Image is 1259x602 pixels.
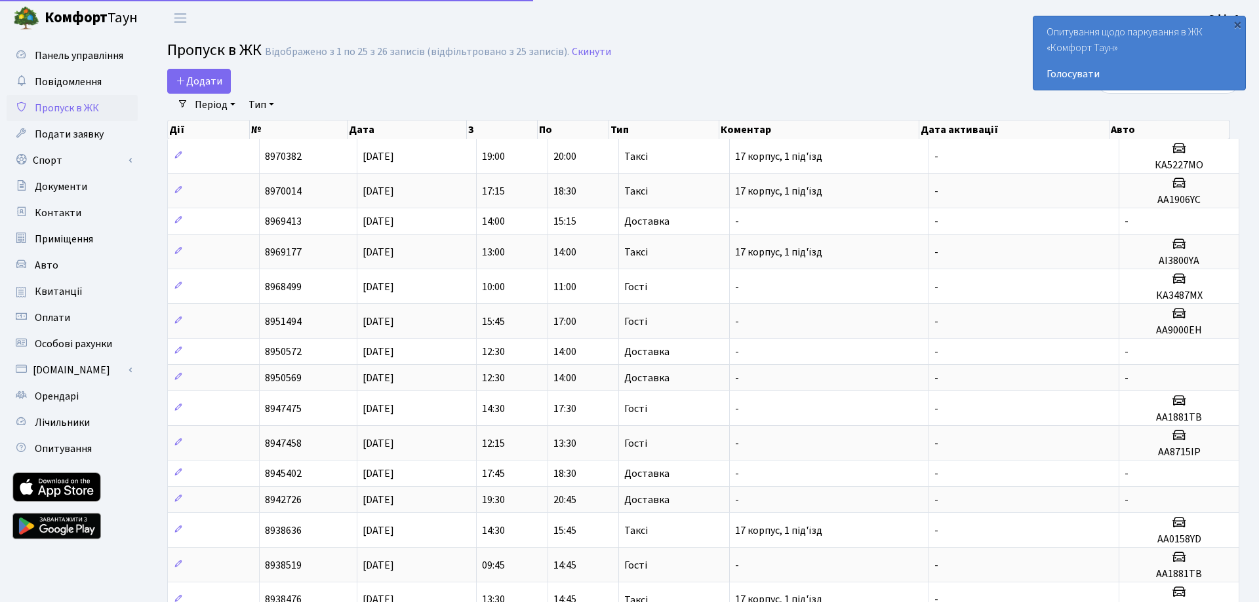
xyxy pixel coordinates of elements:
h5: АА0158YD [1125,533,1233,546]
a: Додати [167,69,231,94]
span: - [934,371,938,385]
span: 14:00 [553,371,576,385]
span: Доставка [624,216,669,227]
span: - [934,214,938,229]
span: [DATE] [363,345,394,359]
a: Особові рахунки [7,331,138,357]
span: 8947475 [265,402,302,416]
span: 8938519 [265,558,302,573]
span: - [934,523,938,538]
span: 14:00 [553,245,576,259]
span: Панель управління [35,48,123,63]
span: - [735,345,739,359]
span: Таун [45,7,138,29]
span: Орендарі [35,389,79,404]
a: Документи [7,174,138,200]
h5: КА5227МО [1125,159,1233,172]
span: 8951494 [265,314,302,329]
a: Панель управління [7,43,138,69]
span: 8938636 [265,523,302,538]
span: 20:00 [553,149,576,164]
div: × [1231,18,1244,31]
span: 17:30 [553,402,576,416]
span: - [735,214,739,229]
a: Авто [7,252,138,278]
span: 09:45 [482,558,505,573]
span: Квитанції [35,284,83,299]
span: 8970014 [265,184,302,198]
span: - [1125,493,1129,507]
span: 14:00 [482,214,505,229]
h5: АА1906YC [1125,194,1233,206]
span: - [735,493,739,507]
span: Додати [176,74,222,88]
span: 8968499 [265,280,302,294]
span: Гості [624,438,647,449]
span: Пропуск в ЖК [167,39,262,62]
span: 14:45 [553,558,576,573]
span: 14:30 [482,523,505,538]
span: - [735,558,739,573]
span: - [735,314,739,329]
span: - [934,402,938,416]
span: Авто [35,258,58,273]
span: Гості [624,404,647,414]
span: Подати заявку [35,127,104,141]
a: Подати заявку [7,121,138,147]
span: - [1125,214,1129,229]
span: Лічильники [35,415,90,430]
a: Спорт [7,147,138,174]
span: - [735,371,739,385]
a: Лічильники [7,409,138,436]
span: - [934,184,938,198]
span: - [934,314,938,329]
span: Таксі [624,151,648,162]
span: 8969413 [265,214,302,229]
span: 17:15 [482,184,505,198]
span: 15:15 [553,214,576,229]
span: Пропуск в ЖК [35,101,99,115]
span: 12:30 [482,371,505,385]
span: 17 корпус, 1 під'їзд [735,184,822,198]
span: - [934,345,938,359]
span: 13:00 [482,245,505,259]
span: - [735,402,739,416]
span: Повідомлення [35,75,102,89]
span: [DATE] [363,493,394,507]
span: - [934,280,938,294]
span: Таксі [624,186,648,197]
div: Відображено з 1 по 25 з 26 записів (відфільтровано з 25 записів). [265,46,569,58]
span: 18:30 [553,184,576,198]
span: Доставка [624,373,669,383]
span: - [1125,466,1129,481]
th: Коментар [719,121,919,139]
span: [DATE] [363,245,394,259]
span: 17:00 [553,314,576,329]
h5: АА8715ІР [1125,446,1233,459]
h5: АА1881ТВ [1125,411,1233,424]
div: Опитування щодо паркування в ЖК «Комфорт Таун» [1033,16,1245,90]
h5: АА9000ЕН [1125,324,1233,337]
span: 14:30 [482,402,505,416]
span: Опитування [35,442,92,456]
span: 8969177 [265,245,302,259]
a: Квитанції [7,278,138,305]
span: [DATE] [363,402,394,416]
b: Офіс 1. [1208,11,1243,26]
span: 8950569 [265,371,302,385]
th: Дата [348,121,467,139]
a: Період [190,94,241,116]
span: 19:00 [482,149,505,164]
span: 10:00 [482,280,505,294]
a: Оплати [7,305,138,331]
span: 18:30 [553,466,576,481]
span: [DATE] [363,280,394,294]
img: logo.png [13,5,39,31]
span: [DATE] [363,314,394,329]
span: Таксі [624,247,648,257]
span: - [1125,345,1129,359]
span: - [934,466,938,481]
span: - [934,493,938,507]
th: По [538,121,609,139]
span: 19:30 [482,493,505,507]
